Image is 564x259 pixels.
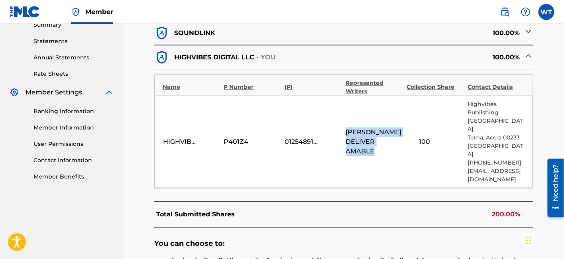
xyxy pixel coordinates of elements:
[492,210,520,219] p: 200.00%
[407,83,464,91] div: Collection Share
[518,4,534,20] div: Help
[33,21,114,29] a: Summary
[524,51,533,61] img: expand-cell-toggle
[224,83,281,91] div: P Number
[33,70,114,78] a: Rate Sheets
[256,53,276,62] p: - YOU
[500,7,510,17] img: search
[85,7,113,16] span: Member
[538,4,554,20] div: User Menu
[26,88,82,97] span: Member Settings
[33,37,114,45] a: Statements
[71,7,81,17] img: Top Rightsholder
[10,88,19,97] img: Member Settings
[33,173,114,181] a: Member Benefits
[468,117,525,133] p: [GEOGRAPHIC_DATA],
[497,4,513,20] a: Public Search
[285,83,342,91] div: IPI
[468,83,525,91] div: Contact Details
[156,210,235,219] p: Total Submitted Shares
[542,156,564,220] iframe: Resource Center
[468,100,525,117] p: Highvibes Publishing
[521,7,531,17] img: help
[154,26,169,41] img: dfb38c8551f6dcc1ac04.svg
[154,50,169,65] img: dfb38c8551f6dcc1ac04.svg
[33,156,114,165] a: Contact Information
[344,50,534,65] div: 100.00%
[527,229,531,253] div: Drag
[346,79,403,96] div: Represented Writers
[346,128,403,156] span: [PERSON_NAME] DELIVER AMABLE
[104,88,114,97] img: expand
[174,53,254,62] p: HIGHVIBES DIGITAL LLC
[33,53,114,62] a: Annual Statements
[33,107,114,116] a: Banking Information
[33,140,114,148] a: User Permissions
[524,221,564,259] iframe: Chat Widget
[163,83,220,91] div: Name
[33,124,114,132] a: Member Information
[468,159,525,167] p: [PHONE_NUMBER]
[174,28,215,38] p: SOUNDLINK
[524,27,533,36] img: expand-cell-toggle
[468,133,525,142] p: Tema, Accra 00233
[344,26,534,41] div: 100.00%
[468,142,525,159] p: [GEOGRAPHIC_DATA]
[154,239,533,249] h5: You can choose to:
[468,167,525,184] p: [EMAIL_ADDRESS][DOMAIN_NAME]
[10,6,40,18] img: MLC Logo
